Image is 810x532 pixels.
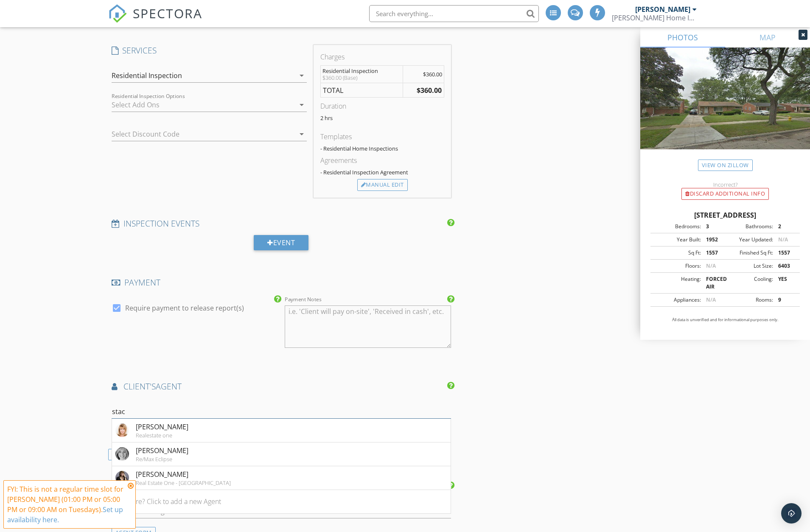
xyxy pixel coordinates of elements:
[725,296,773,304] div: Rooms:
[123,381,156,392] span: client's
[701,249,725,257] div: 1557
[698,160,753,171] a: View on Zillow
[297,70,307,81] i: arrow_drop_down
[7,484,125,525] div: FYI: This is not a regular time slot for [PERSON_NAME] (01:00 PM or 05:00 PM or 09:00 AM on Tuesd...
[297,100,307,110] i: arrow_drop_down
[701,236,725,244] div: 1952
[112,490,451,514] li: Not here? Click to add a new Agent
[297,129,307,139] i: arrow_drop_down
[640,181,810,188] div: Incorrect?
[778,236,788,243] span: N/A
[653,296,701,304] div: Appliances:
[423,70,442,78] span: $360.00
[322,67,401,74] div: Residential Inspection
[701,275,725,291] div: FORCED AIR
[725,262,773,270] div: Lot Size:
[125,304,244,312] label: Require payment to release report(s)
[706,262,716,269] span: N/A
[254,235,308,250] div: Event
[112,72,182,79] div: Residential Inspection
[773,249,797,257] div: 1557
[725,223,773,230] div: Bathrooms:
[136,422,188,432] div: [PERSON_NAME]
[773,275,797,291] div: YES
[136,456,188,462] div: Re/Max Eclipse
[108,11,202,29] a: SPECTORA
[115,471,129,484] img: data
[112,218,451,229] h4: INSPECTION EVENTS
[417,86,442,95] strong: $360.00
[653,275,701,291] div: Heating:
[701,223,725,230] div: 3
[357,179,408,191] div: Manual Edit
[706,296,716,303] span: N/A
[136,469,231,479] div: [PERSON_NAME]
[650,210,800,220] div: [STREET_ADDRESS]
[112,405,451,419] input: Search for an Agent
[320,83,403,98] td: TOTAL
[681,188,769,200] div: Discard Additional info
[112,381,451,392] h4: AGENT
[133,4,202,22] span: SPECTORA
[653,262,701,270] div: Floors:
[653,249,701,257] div: Sq Ft:
[115,423,129,437] img: data
[108,4,127,23] img: The Best Home Inspection Software - Spectora
[773,296,797,304] div: 9
[725,27,810,48] a: MAP
[112,45,307,56] h4: SERVICES
[640,48,810,170] img: streetview
[136,445,188,456] div: [PERSON_NAME]
[108,449,206,460] div: ADD ADDITIONAL AGENT
[320,145,444,152] div: - Residential Home Inspections
[136,432,188,439] div: Realestate one
[653,236,701,244] div: Year Built:
[320,155,444,165] div: Agreements
[635,5,690,14] div: [PERSON_NAME]
[725,236,773,244] div: Year Updated:
[640,27,725,48] a: PHOTOS
[781,503,802,524] div: Open Intercom Messenger
[320,101,444,111] div: Duration
[320,115,444,121] p: 2 hrs
[773,262,797,270] div: 6403
[773,223,797,230] div: 2
[320,52,444,62] div: Charges
[112,277,451,288] h4: PAYMENT
[115,447,129,461] img: data
[320,169,444,176] div: - Residential Inspection Agreement
[322,74,401,81] div: $360.00 (Base)
[725,249,773,257] div: Finished Sq Ft:
[653,223,701,230] div: Bedrooms:
[369,5,539,22] input: Search everything...
[612,14,697,22] div: Suarez Home Inspections LLC
[136,479,231,486] div: Real Estate One - [GEOGRAPHIC_DATA]
[725,275,773,291] div: Cooling:
[320,132,444,142] div: Templates
[650,317,800,323] p: All data is unverified and for informational purposes only.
